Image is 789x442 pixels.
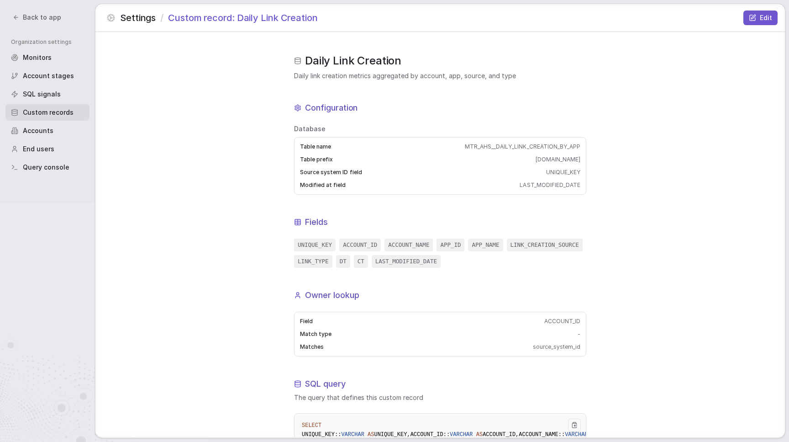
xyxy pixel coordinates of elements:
span: ACCOUNT_ID, [483,431,519,438]
code: ACCOUNT_NAME [384,239,433,251]
button: Back to app [7,11,67,24]
code: APP_ID [437,239,464,251]
span: AS [476,431,483,438]
span: UNIQUE_KEY, [374,431,410,438]
h1: Daily Link Creation [305,54,401,68]
span: Field [300,318,313,325]
span: Monitors [23,53,52,62]
span: AS [368,431,374,438]
span: Account stages [23,71,74,80]
h1: Owner lookup [305,290,359,301]
span: - [578,330,580,338]
code: LINK_CREATION_SOURCE [507,239,583,251]
span: UNIQUE_KEY:: [302,431,341,438]
a: Custom records [5,104,89,121]
a: Query console [5,159,89,176]
span: ACCOUNT_ID [544,318,580,325]
h1: Configuration [305,102,358,113]
code: APP_NAME [468,239,503,251]
code: DT [336,255,350,268]
span: Table prefix [300,156,333,163]
span: SQL signals [23,90,61,99]
code: LINK_TYPE [294,255,332,268]
span: SELECT [302,422,321,429]
a: Account stages [5,68,89,84]
span: Matches [300,343,324,351]
span: Daily link creation metrics aggregated by account, app, source, and type [294,71,586,80]
span: Accounts [23,126,53,135]
a: Monitors [5,49,89,66]
button: Edit [743,11,778,25]
code: UNIQUE_KEY [294,239,336,251]
span: Settings [120,11,156,24]
span: [DOMAIN_NAME] [536,156,580,163]
span: ACCOUNT_NAME:: [519,431,565,438]
span: The query that defines this custom record [294,393,586,402]
span: Back to app [23,13,61,22]
span: MTR_AHS__DAILY_LINK_CREATION_BY_APP [465,143,580,150]
span: / [160,11,163,24]
a: End users [5,141,89,157]
span: Organization settings [11,38,89,46]
span: Query console [23,163,69,172]
code: CT [354,255,368,268]
a: SQL signals [5,86,89,102]
span: UNIQUE_KEY [546,169,580,176]
span: VARCHAR [565,431,588,438]
span: Custom records [23,108,74,117]
span: Database [294,124,586,133]
span: VARCHAR [450,431,473,438]
span: ACCOUNT_ID:: [410,431,450,438]
code: ACCOUNT_ID [339,239,381,251]
span: LAST_MODIFIED_DATE [520,181,580,189]
h1: SQL query [305,378,346,389]
span: Custom record: Daily Link Creation [168,11,318,24]
span: Source system ID field [300,169,362,176]
span: VARCHAR [341,431,364,438]
code: LAST_MODIFIED_DATE [372,255,441,268]
span: Match type [300,330,331,338]
a: Accounts [5,122,89,139]
span: Table name [300,143,331,150]
span: End users [23,144,54,154]
h1: Fields [305,217,328,228]
span: source_system_id [533,343,580,351]
span: Modified at field [300,181,346,189]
